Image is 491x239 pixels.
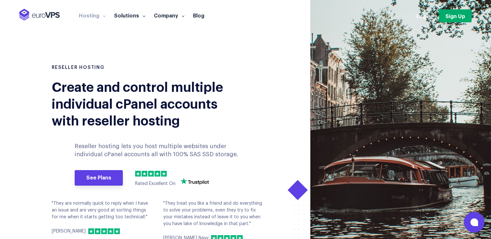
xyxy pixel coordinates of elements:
a: Solutions [110,12,150,18]
a: Sign Up [439,9,472,22]
a: See Plans [75,170,123,186]
img: 4 [155,171,160,177]
img: 5 [114,228,120,234]
a: Blog [189,12,208,18]
img: 5 [161,171,167,177]
a: Company [150,12,189,18]
a: Hosting [75,12,110,18]
button: Open chat window [464,212,485,233]
img: 4 [108,228,113,234]
span: Rated Excellent On [135,181,176,186]
div: Create and control multiple individual cPanel accounts with reseller hosting [52,78,231,128]
img: 3 [148,171,154,177]
a: Login [416,12,431,19]
img: 1 [135,171,141,177]
p: Reseller hosting lets you host multiple websites under individual cPanel accounts all with 100% S... [75,142,241,158]
div: "They are normally quick to reply when I have an issue and are very good at sorting things for me... [52,200,154,235]
img: EuroVPS [19,9,60,21]
img: 2 [95,228,101,234]
p: [PERSON_NAME] [52,228,86,235]
img: 1 [88,228,94,234]
img: 2 [142,171,147,177]
h1: RESELLER HOSTING [52,65,241,71]
img: 3 [101,228,107,234]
